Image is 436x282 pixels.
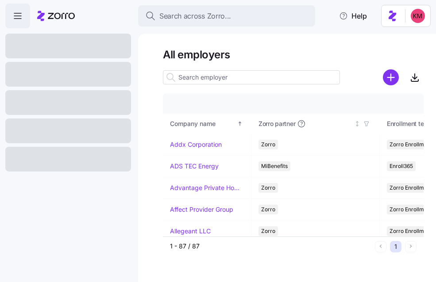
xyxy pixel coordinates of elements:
[237,121,243,127] div: Sorted ascending
[259,119,295,128] span: Zorro partner
[354,121,360,127] div: Not sorted
[170,227,211,236] a: Allegeant LLC
[375,241,386,252] button: Previous page
[163,114,251,134] th: Company nameSorted ascending
[261,161,288,171] span: MiBenefits
[170,119,235,129] div: Company name
[170,242,371,251] div: 1 - 87 / 87
[159,11,231,22] span: Search across Zorro...
[163,48,424,61] h1: All employers
[251,114,380,134] th: Zorro partnerNot sorted
[411,9,425,23] img: 8fbd33f679504da1795a6676107ffb9e
[261,205,275,214] span: Zorro
[170,183,244,192] a: Advantage Private Home Care
[390,241,401,252] button: 1
[339,11,367,21] span: Help
[261,226,275,236] span: Zorro
[261,140,275,149] span: Zorro
[170,140,222,149] a: Addx Corporation
[138,5,315,27] button: Search across Zorro...
[390,161,413,171] span: Enroll365
[383,69,399,85] svg: add icon
[163,70,340,84] input: Search employer
[261,183,275,193] span: Zorro
[332,7,374,25] button: Help
[405,241,417,252] button: Next page
[170,205,233,214] a: Affect Provider Group
[170,162,219,171] a: ADS TEC Energy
